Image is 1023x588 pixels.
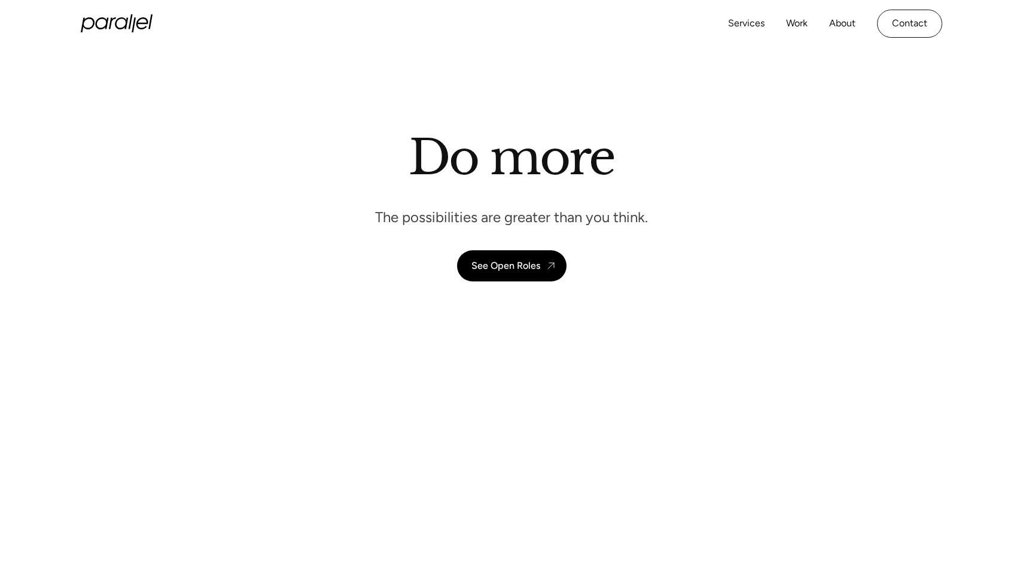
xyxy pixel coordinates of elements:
[471,260,540,271] div: See Open Roles
[829,15,855,32] a: About
[786,15,808,32] a: Work
[728,15,765,32] a: Services
[375,208,648,226] p: The possibilities are greater than you think.
[457,250,567,281] a: See Open Roles
[81,14,153,32] a: home
[877,10,942,38] a: Contact
[409,129,615,186] h1: Do more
